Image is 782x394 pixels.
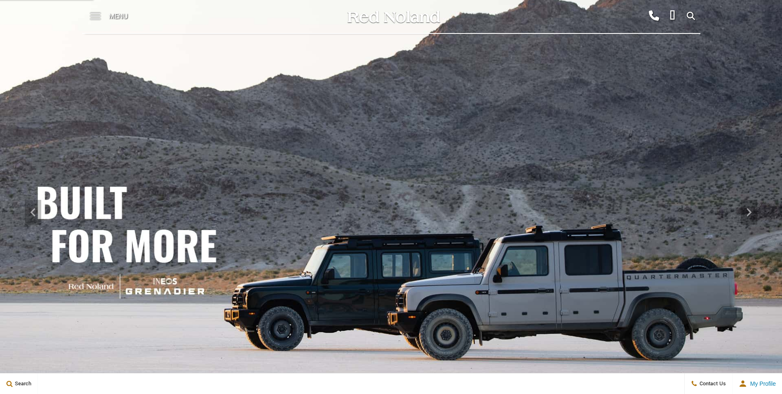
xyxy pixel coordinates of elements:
[741,200,757,225] div: Next
[733,373,782,394] button: Open user profile menu
[346,9,441,24] img: Red Noland Auto Group
[697,380,726,387] span: Contact Us
[25,200,41,225] div: Previous
[747,380,776,387] span: My Profile
[13,380,31,387] span: Search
